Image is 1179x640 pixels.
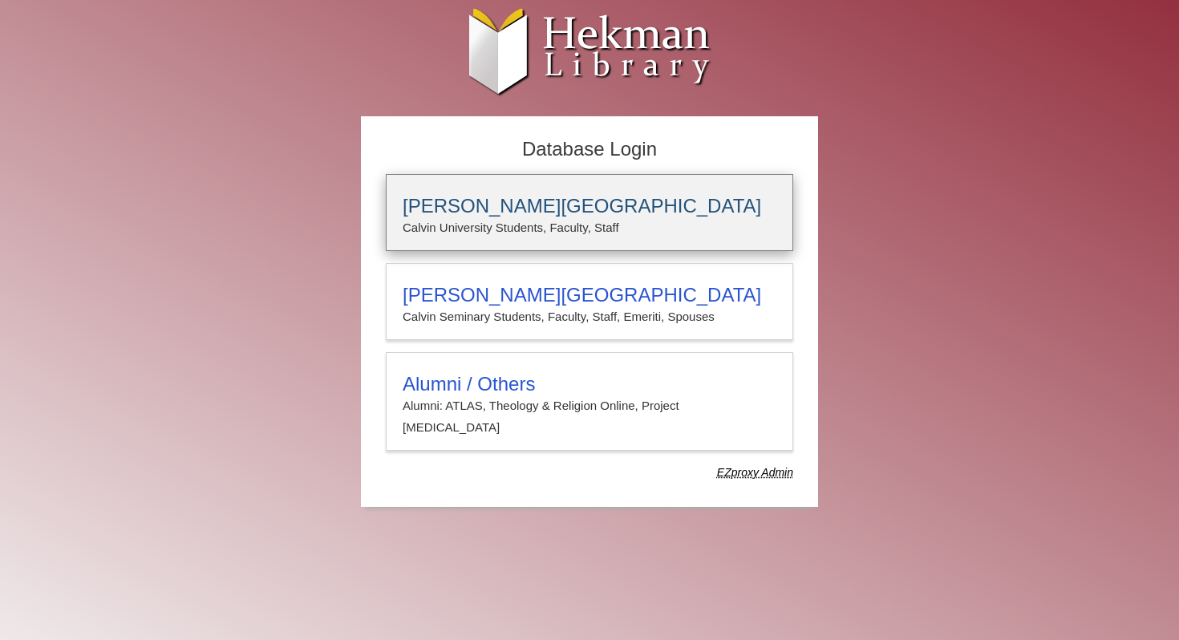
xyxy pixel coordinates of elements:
[717,466,793,479] dfn: Use Alumni login
[403,217,776,238] p: Calvin University Students, Faculty, Staff
[403,195,776,217] h3: [PERSON_NAME][GEOGRAPHIC_DATA]
[403,284,776,306] h3: [PERSON_NAME][GEOGRAPHIC_DATA]
[403,395,776,438] p: Alumni: ATLAS, Theology & Religion Online, Project [MEDICAL_DATA]
[386,263,793,340] a: [PERSON_NAME][GEOGRAPHIC_DATA]Calvin Seminary Students, Faculty, Staff, Emeriti, Spouses
[403,306,776,327] p: Calvin Seminary Students, Faculty, Staff, Emeriti, Spouses
[378,133,801,166] h2: Database Login
[403,373,776,438] summary: Alumni / OthersAlumni: ATLAS, Theology & Religion Online, Project [MEDICAL_DATA]
[386,174,793,251] a: [PERSON_NAME][GEOGRAPHIC_DATA]Calvin University Students, Faculty, Staff
[403,373,776,395] h3: Alumni / Others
